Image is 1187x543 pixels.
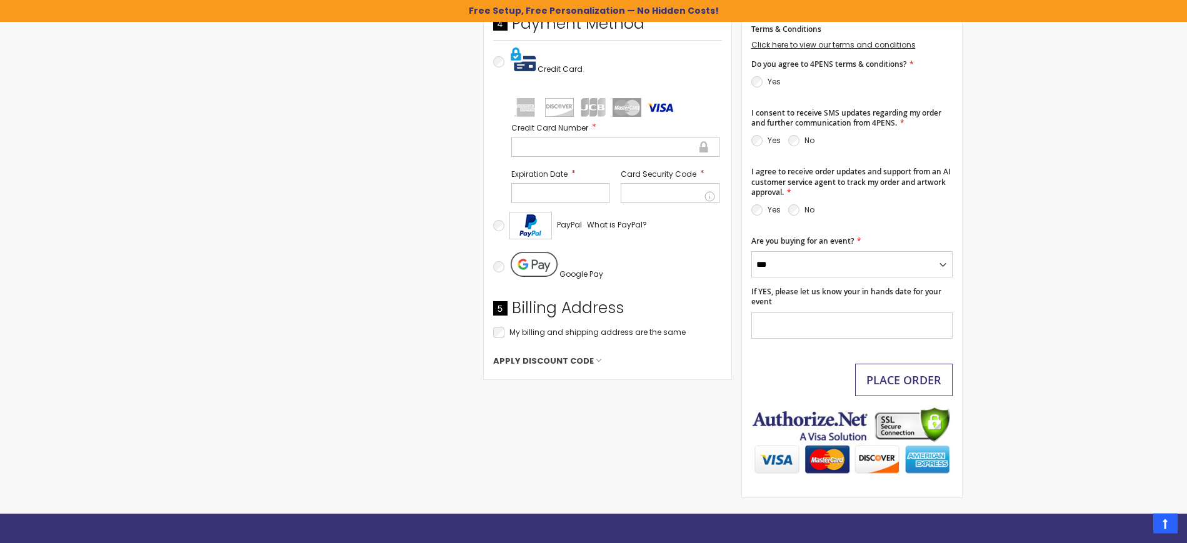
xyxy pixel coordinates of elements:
span: I consent to receive SMS updates regarding my order and further communication from 4PENS. [751,107,941,128]
a: Click here to view our terms and conditions [751,39,916,50]
span: If YES, please let us know your in hands date for your event [751,286,941,307]
div: Secure transaction [698,139,709,154]
span: My billing and shipping address are the same [509,327,686,337]
label: Yes [768,76,781,87]
span: Apply Discount Code [493,356,594,367]
a: What is PayPal? [587,217,647,232]
img: discover [545,98,574,117]
img: Pay with credit card [511,47,536,72]
span: PayPal [557,219,582,230]
span: Google Pay [559,269,603,279]
img: visa [646,98,675,117]
img: amex [511,98,540,117]
span: What is PayPal? [587,219,647,230]
img: mastercard [613,98,641,117]
button: Place Order [855,364,953,396]
span: Terms & Conditions [751,24,821,34]
label: Expiration Date [511,168,610,180]
div: Payment Method [493,13,722,41]
label: Credit Card Number [511,122,719,134]
img: Pay with Google Pay [511,252,558,277]
span: I agree to receive order updates and support from an AI customer service agent to track my order ... [751,166,951,197]
img: Acceptance Mark [509,212,552,239]
span: Are you buying for an event? [751,236,854,246]
label: Yes [768,135,781,146]
span: Do you agree to 4PENS terms & conditions? [751,59,906,69]
label: Card Security Code [621,168,719,180]
span: Place Order [866,372,941,387]
iframe: Google Customer Reviews [1084,509,1187,543]
label: No [804,204,814,215]
span: Credit Card [538,64,583,74]
img: jcb [579,98,608,117]
div: Billing Address [493,297,722,325]
label: Yes [768,204,781,215]
label: No [804,135,814,146]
